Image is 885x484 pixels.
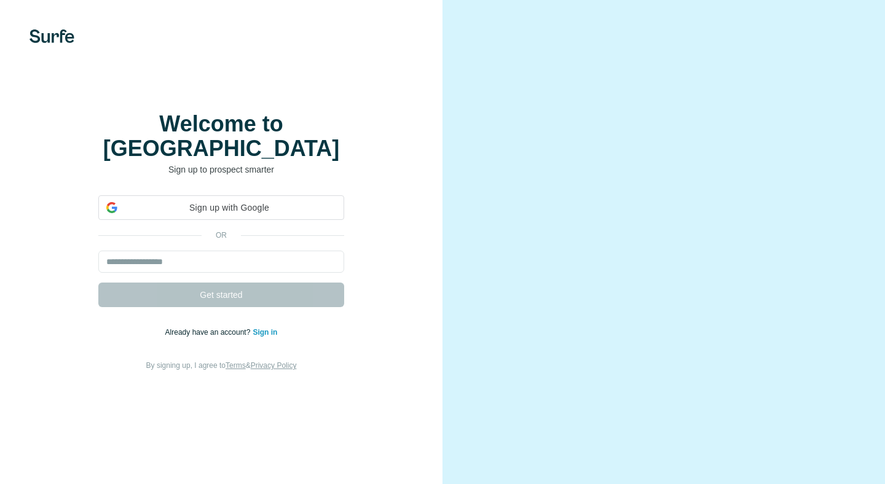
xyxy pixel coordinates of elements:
a: Sign in [253,328,277,337]
span: Sign up with Google [122,201,336,214]
span: Already have an account? [165,328,253,337]
img: Surfe's logo [29,29,74,43]
div: Sign up with Google [98,195,344,220]
p: or [202,230,241,241]
p: Sign up to prospect smarter [98,163,344,176]
span: By signing up, I agree to & [146,361,297,370]
a: Terms [226,361,246,370]
a: Privacy Policy [251,361,297,370]
h1: Welcome to [GEOGRAPHIC_DATA] [98,112,344,161]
